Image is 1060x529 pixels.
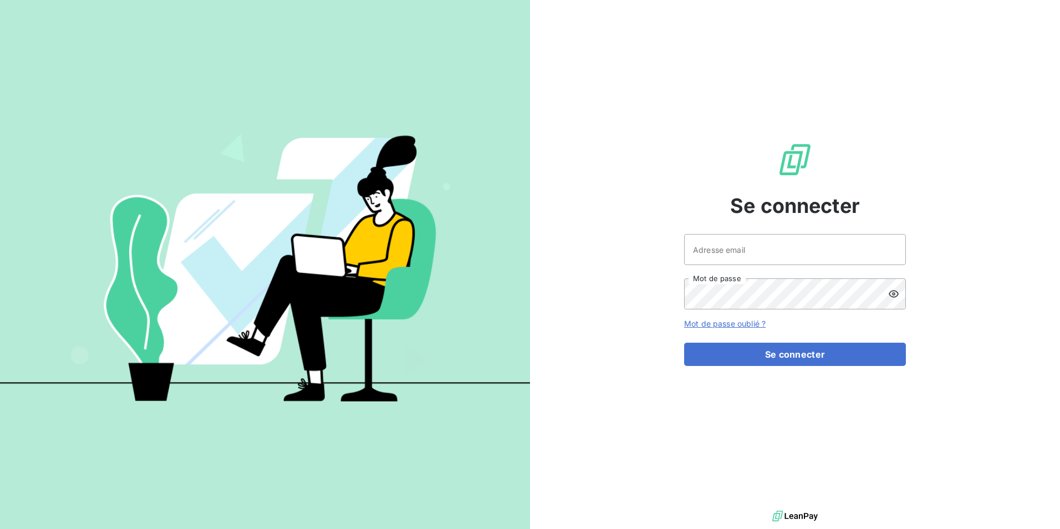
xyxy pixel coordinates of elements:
[684,234,906,265] input: placeholder
[730,191,860,221] span: Se connecter
[684,319,766,328] a: Mot de passe oublié ?
[772,508,818,525] img: logo
[777,142,813,177] img: Logo LeanPay
[684,343,906,366] button: Se connecter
